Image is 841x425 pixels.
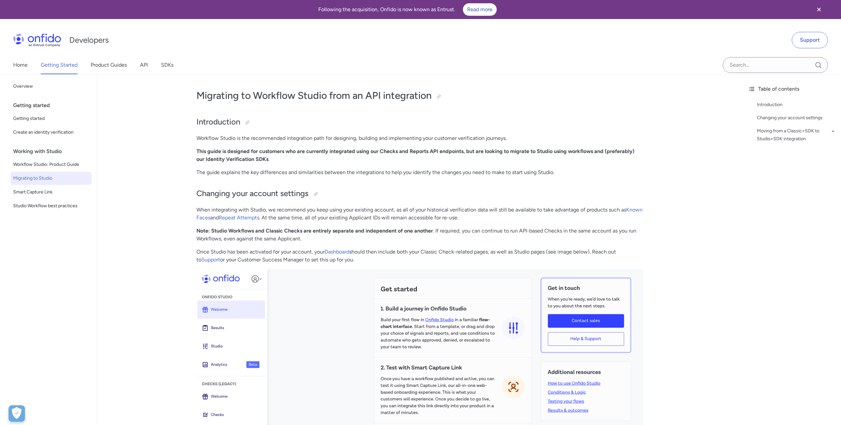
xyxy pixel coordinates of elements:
strong: Note: Studio Workflows and Classic Checks are entirely separate and independent of one another [196,228,433,234]
input: Onfido search input field [723,57,828,73]
div: Cookie Preferences [9,405,25,422]
button: Open Preferences [9,405,25,422]
p: Once Studio has been activated for your account, your should then include both your Classic Check... [196,248,643,264]
p: . [196,147,643,163]
p: . If required, you can continue to run API-based Checks in the same account as you run Workflows,... [196,227,643,243]
a: Changing your account settings [757,114,836,122]
button: Close banner [807,1,831,18]
svg: Close banner [815,6,823,13]
a: Product Guides [91,56,127,74]
a: Dashboard [325,249,349,255]
p: The guide explains the key differences and similarities between the integrations to help you iden... [196,168,643,176]
a: Overview [11,80,92,93]
a: Support [792,32,828,48]
a: Studio Workflow best practices [11,199,92,212]
h1: Developers [69,35,109,45]
a: API [140,56,148,74]
p: Workflow Studio is the recommended integration path for designing, building and implementing your... [196,134,643,142]
h2: Introduction [196,117,643,128]
a: Support [201,257,220,263]
span: Overview [13,82,89,90]
a: Home [13,56,28,74]
a: Read more [463,3,497,16]
a: Known Faces [196,207,643,221]
span: Smart Capture Link [13,188,89,196]
h2: Changing your account settings [196,188,643,199]
a: Create an identity verification [11,126,92,139]
a: Getting Started [41,56,78,74]
div: Getting started [13,99,94,112]
p: When integrating with Studio, we recommend you keep using your existing account, as all of your h... [196,206,643,222]
div: Following the acquisition, Onfido is now known as Entrust. [8,3,807,16]
a: Workflow Studio: Product Guide [11,158,92,171]
span: Workflow Studio: Product Guide [13,161,89,168]
a: SDKs [161,56,173,74]
span: Create an identity verification [13,128,89,136]
span: Migrating to Studio [13,174,89,182]
img: Onfido Logo [13,34,61,47]
span: Studio Workflow best practices [13,202,89,210]
a: Migrating to Studio [11,172,92,185]
a: Repeat Attempts [219,214,259,221]
a: Introduction [757,101,836,109]
strong: This guide is designed for customers who are currently integrated using our Checks and Reports AP... [196,148,634,162]
a: Smart Capture Link [11,186,92,199]
a: Getting started [11,112,92,125]
div: Working with Studio [13,145,94,158]
span: Getting started [13,115,89,123]
a: Moving from a Classic+SDK to Studio+SDK integration [757,127,836,143]
div: Table of contents [748,85,836,93]
h1: Migrating to Workflow Studio from an API integration [196,89,643,102]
